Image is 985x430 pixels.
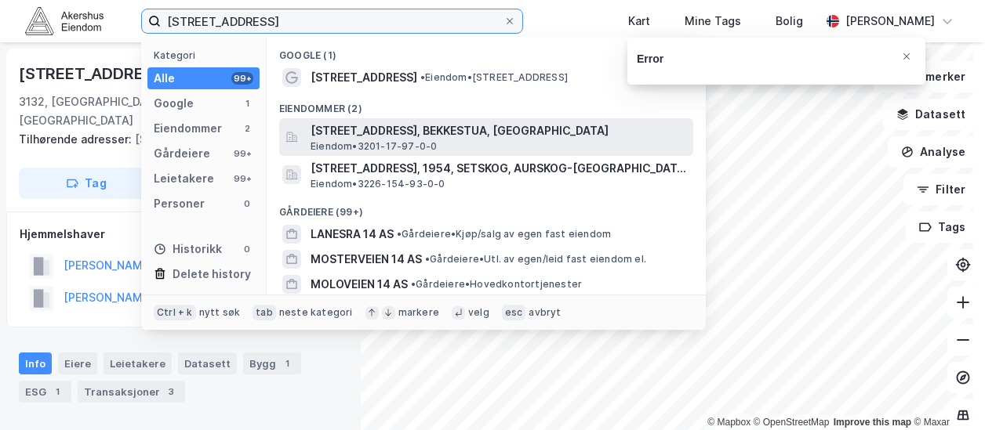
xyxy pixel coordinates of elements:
[502,305,526,320] div: esc
[241,122,253,135] div: 2
[199,306,241,319] div: nytt søk
[311,140,437,153] span: Eiendom • 3201-17-97-0-0
[19,92,271,130] div: 3132, [GEOGRAPHIC_DATA], [GEOGRAPHIC_DATA]
[267,90,706,118] div: Eiendommer (2)
[628,12,650,31] div: Kart
[888,136,979,168] button: Analyse
[411,278,416,290] span: •
[883,99,979,130] button: Datasett
[19,168,154,199] button: Tag
[267,193,706,222] div: Gårdeiere (99+)
[754,417,830,428] a: OpenStreetMap
[311,225,394,244] span: LANESRA 14 AS
[311,250,422,269] span: MOSTERVEIEN 14 AS
[173,265,251,284] div: Delete history
[163,384,179,399] div: 3
[154,94,194,113] div: Google
[19,381,71,403] div: ESG
[161,9,503,33] input: Søk på adresse, matrikkel, gårdeiere, leietakere eller personer
[279,356,295,371] div: 1
[20,225,341,244] div: Hjemmelshaver
[279,306,353,319] div: neste kategori
[19,130,329,149] div: [STREET_ADDRESS]
[154,69,175,88] div: Alle
[420,71,425,83] span: •
[398,306,439,319] div: markere
[78,381,185,403] div: Transaksjoner
[58,352,97,374] div: Eiere
[907,355,985,430] iframe: Chat Widget
[154,305,196,320] div: Ctrl + k
[178,352,237,374] div: Datasett
[19,61,173,86] div: [STREET_ADDRESS]
[241,97,253,110] div: 1
[311,275,408,294] span: MOLOVEIEN 14 AS
[231,147,253,160] div: 99+
[425,253,430,265] span: •
[420,71,568,84] span: Eiendom • [STREET_ADDRESS]
[907,355,985,430] div: Kontrollprogram for chat
[397,228,611,240] span: Gårdeiere • Kjøp/salg av egen fast eiendom
[311,178,445,190] span: Eiendom • 3226-154-93-0-0
[154,240,222,258] div: Historikk
[154,194,205,213] div: Personer
[397,228,402,240] span: •
[311,159,687,178] span: [STREET_ADDRESS], 1954, SETSKOG, AURSKOG-[GEOGRAPHIC_DATA]
[19,132,135,146] span: Tilhørende adresser:
[253,305,276,320] div: tab
[243,352,301,374] div: Bygg
[845,12,935,31] div: [PERSON_NAME]
[154,169,214,188] div: Leietakere
[19,352,52,374] div: Info
[906,211,979,243] button: Tags
[104,352,172,374] div: Leietakere
[311,68,417,87] span: [STREET_ADDRESS]
[49,384,65,399] div: 1
[231,172,253,185] div: 99+
[25,7,104,34] img: akershus-eiendom-logo.9091f326c980b4bce74ccdd9f866810c.svg
[154,49,260,61] div: Kategori
[903,174,979,205] button: Filter
[707,417,751,428] a: Mapbox
[231,72,253,85] div: 99+
[267,37,706,65] div: Google (1)
[637,50,663,69] div: Error
[154,144,210,163] div: Gårdeiere
[154,119,222,138] div: Eiendommer
[411,278,582,291] span: Gårdeiere • Hovedkontortjenester
[425,253,646,266] span: Gårdeiere • Utl. av egen/leid fast eiendom el.
[468,306,489,319] div: velg
[529,306,561,319] div: avbryt
[241,243,253,255] div: 0
[311,121,687,140] span: [STREET_ADDRESS], BEKKESTUA, [GEOGRAPHIC_DATA]
[241,197,253,210] div: 0
[834,417,911,428] a: Improve this map
[776,12,803,31] div: Bolig
[685,12,741,31] div: Mine Tags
